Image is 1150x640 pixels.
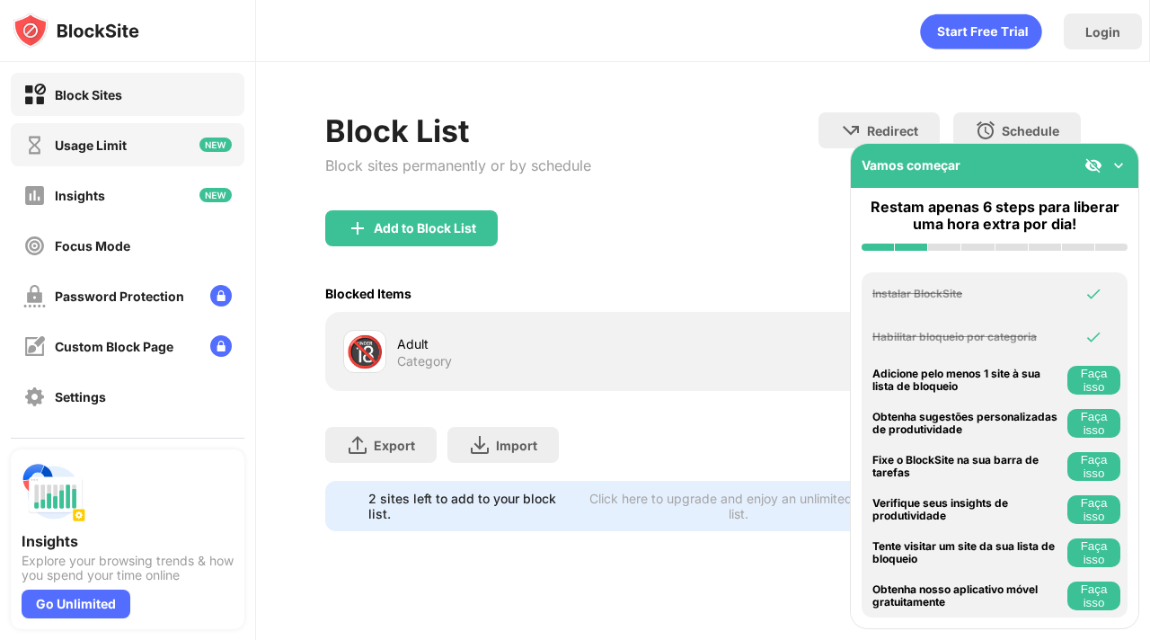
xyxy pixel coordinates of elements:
[872,331,1063,343] div: Habilitar bloqueio por categoria
[199,138,232,152] img: new-icon.svg
[22,532,234,550] div: Insights
[55,138,127,153] div: Usage Limit
[55,339,173,354] div: Custom Block Page
[872,454,1063,480] div: Fixe o BlockSite na sua barra de tarefas
[210,285,232,307] img: lock-menu.svg
[872,583,1063,609] div: Obtenha nosso aplicativo móvel gratuitamente
[1084,156,1102,174] img: eye-not-visible.svg
[1085,24,1120,40] div: Login
[872,411,1063,437] div: Obtenha sugestões personalizadas de produtividade
[23,235,46,257] img: focus-off.svg
[867,123,918,138] div: Redirect
[1067,582,1120,610] button: Faça isso
[1067,495,1120,524] button: Faça isso
[397,334,703,353] div: Adult
[368,491,573,521] div: 2 sites left to add to your block list.
[1067,366,1120,395] button: Faça isso
[920,13,1042,49] div: animation
[872,368,1063,394] div: Adicione pelo menos 1 site à sua lista de bloqueio
[23,335,46,358] img: customize-block-page-off.svg
[23,386,46,408] img: settings-off.svg
[862,199,1128,233] div: Restam apenas 6 steps para liberar uma hora extra por dia!
[872,540,1063,566] div: Tente visitar um site da sua lista de bloqueio
[1067,409,1120,438] button: Faça isso
[13,13,139,49] img: logo-blocksite.svg
[1084,285,1102,303] img: omni-check.svg
[22,554,234,582] div: Explore your browsing trends & how you spend your time online
[1084,328,1102,346] img: omni-check.svg
[199,188,232,202] img: new-icon.svg
[325,112,591,149] div: Block List
[374,438,415,453] div: Export
[55,389,106,404] div: Settings
[23,84,46,106] img: block-on.svg
[55,289,184,304] div: Password Protection
[325,286,411,301] div: Blocked Items
[1110,156,1128,174] img: omni-setup-toggle.svg
[584,491,893,521] div: Click here to upgrade and enjoy an unlimited block list.
[496,438,537,453] div: Import
[862,157,960,173] div: Vamos começar
[23,285,46,307] img: password-protection-off.svg
[1067,538,1120,567] button: Faça isso
[23,436,46,458] img: about-off.svg
[872,288,1063,300] div: Instalar BlockSite
[22,590,130,618] div: Go Unlimited
[23,134,46,156] img: time-usage-off.svg
[210,335,232,357] img: lock-menu.svg
[872,497,1063,523] div: Verifique seus insights de produtividade
[55,238,130,253] div: Focus Mode
[374,221,476,236] div: Add to Block List
[55,188,105,203] div: Insights
[22,460,86,525] img: push-insights.svg
[55,87,122,102] div: Block Sites
[1002,123,1059,138] div: Schedule
[346,333,384,370] div: 🔞
[23,184,46,207] img: insights-off.svg
[397,353,452,369] div: Category
[1067,452,1120,481] button: Faça isso
[325,156,591,174] div: Block sites permanently or by schedule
